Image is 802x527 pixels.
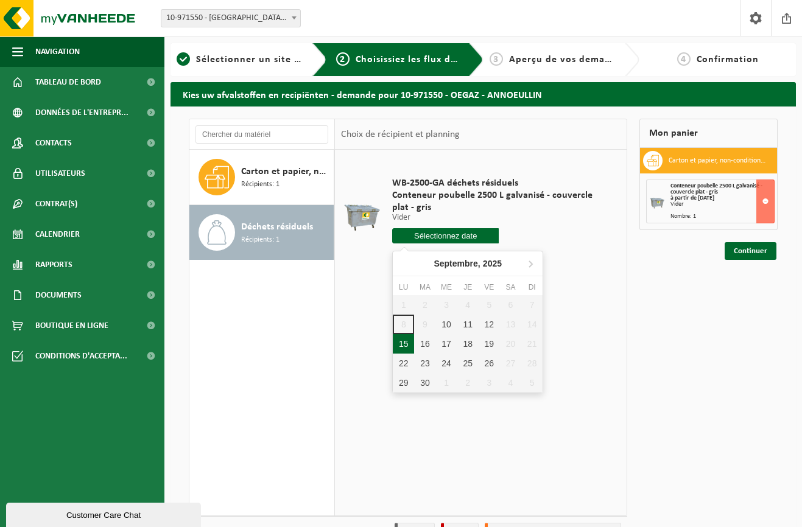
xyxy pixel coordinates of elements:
[490,52,503,66] span: 3
[479,281,500,293] div: Ve
[393,373,414,393] div: 29
[35,189,77,219] span: Contrat(s)
[393,354,414,373] div: 22
[436,334,457,354] div: 17
[677,52,691,66] span: 4
[457,373,479,393] div: 2
[479,334,500,354] div: 19
[392,214,605,222] p: Vider
[35,341,127,371] span: Conditions d'accepta...
[725,242,776,260] a: Continuer
[392,228,499,243] input: Sélectionnez date
[171,82,796,106] h2: Kies uw afvalstoffen en recipiënten - demande pour 10-971550 - OEGAZ - ANNOEULLIN
[670,201,774,208] div: Vider
[35,250,72,280] span: Rapports
[177,52,303,67] a: 1Sélectionner un site ici
[509,55,627,65] span: Aperçu de vos demandes
[241,220,313,234] span: Déchets résiduels
[195,125,328,144] input: Chercher du matériel
[161,9,301,27] span: 10-971550 - OEGAZ - ANNOEULLIN
[669,151,768,170] h3: Carton et papier, non-conditionné (industriel)
[35,219,80,250] span: Calendrier
[639,119,778,148] div: Mon panier
[457,281,479,293] div: Je
[161,10,300,27] span: 10-971550 - OEGAZ - ANNOEULLIN
[336,52,350,66] span: 2
[393,334,414,354] div: 15
[670,183,762,195] span: Conteneur poubelle 2500 L galvanisé - couvercle plat - gris
[35,97,128,128] span: Données de l'entrepr...
[479,315,500,334] div: 12
[479,373,500,393] div: 3
[177,52,190,66] span: 1
[189,205,334,260] button: Déchets résiduels Récipients: 1
[479,354,500,373] div: 26
[436,373,457,393] div: 1
[697,55,759,65] span: Confirmation
[500,281,521,293] div: Sa
[414,373,435,393] div: 30
[414,281,435,293] div: Ma
[356,55,558,65] span: Choisissiez les flux de déchets et récipients
[457,354,479,373] div: 25
[241,234,280,246] span: Récipients: 1
[457,315,479,334] div: 11
[241,179,280,190] span: Récipients: 1
[483,259,502,268] i: 2025
[35,280,82,310] span: Documents
[436,315,457,334] div: 10
[35,310,108,341] span: Boutique en ligne
[436,354,457,373] div: 24
[393,281,414,293] div: Lu
[6,500,203,527] iframe: chat widget
[429,254,507,273] div: Septembre,
[196,55,305,65] span: Sélectionner un site ici
[521,281,543,293] div: Di
[35,67,101,97] span: Tableau de bord
[670,214,774,220] div: Nombre: 1
[436,281,457,293] div: Me
[35,37,80,67] span: Navigation
[414,334,435,354] div: 16
[414,354,435,373] div: 23
[392,177,605,189] span: WB-2500-GA déchets résiduels
[189,150,334,205] button: Carton et papier, non-conditionné (industriel) Récipients: 1
[335,119,466,150] div: Choix de récipient et planning
[457,334,479,354] div: 18
[392,189,605,214] span: Conteneur poubelle 2500 L galvanisé - couvercle plat - gris
[241,164,331,179] span: Carton et papier, non-conditionné (industriel)
[35,128,72,158] span: Contacts
[35,158,85,189] span: Utilisateurs
[670,195,714,201] strong: à partir de [DATE]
